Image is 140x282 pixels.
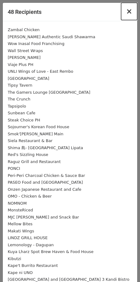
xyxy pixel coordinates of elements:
[8,194,52,198] small: OMO - Chicken & Beer
[8,166,20,171] small: PONCI
[8,48,43,53] small: Wall Street Wraps
[8,235,48,240] small: LINDZ GRILL HOUSE
[8,201,27,206] small: NOMNOM
[8,27,40,32] small: Zambal Chicken
[8,229,34,233] small: Makati Wings
[8,152,48,157] small: Red's Sizzling House
[8,222,33,226] small: Mellow Bites
[8,263,58,268] small: Kape't Burrito Restaurant
[8,256,21,261] small: Kibutzi
[8,249,94,254] small: Kuya Lharz Spot Brew Haven & Food House
[8,138,53,143] small: Siela Restaurant & Bar
[8,187,81,192] small: Onzen Japanese Restaurant and Cafe
[8,159,61,164] small: Raguz Grill and Restaurant
[8,41,64,46] small: Wow Inasal Food Franchising
[8,35,95,39] small: [PERSON_NAME] Authentic Saudi Shawarma
[8,243,54,247] small: Lemonology - Dagupan
[8,132,63,136] small: Smok'[PERSON_NAME] Main
[8,145,83,150] small: Shima 島- [GEOGRAPHIC_DATA] Lipata
[8,55,41,60] small: [PERSON_NAME]
[8,125,69,129] small: Sojourner's Korean Food House
[8,83,32,88] small: Tipsy Tavern
[8,180,83,185] small: PASEO Food and [GEOGRAPHIC_DATA]
[8,208,33,212] small: MonsteRiced
[8,215,79,219] small: MJC [PERSON_NAME] and Snack Bar
[8,173,85,178] small: Peri-Peri Charcoal Chicken & Sauce Bar
[8,111,35,115] small: Sunbean Cafe
[8,104,26,108] small: Tapsipolo
[8,90,90,95] small: The Gamers Lounge [GEOGRAPHIC_DATA]
[8,97,30,101] small: The Crunch
[8,76,49,81] small: [GEOGRAPHIC_DATA]
[8,62,33,67] small: Viaje Plus PH
[109,252,140,282] iframe: Chat Widget
[121,3,137,20] button: Close
[126,7,132,16] span: ×
[8,8,42,16] h5: 48 Recipients
[8,69,73,74] small: UNLI Wings of Love - East Rembo
[8,118,40,122] small: Steak Choice PH
[8,270,33,275] small: Kape ni UNO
